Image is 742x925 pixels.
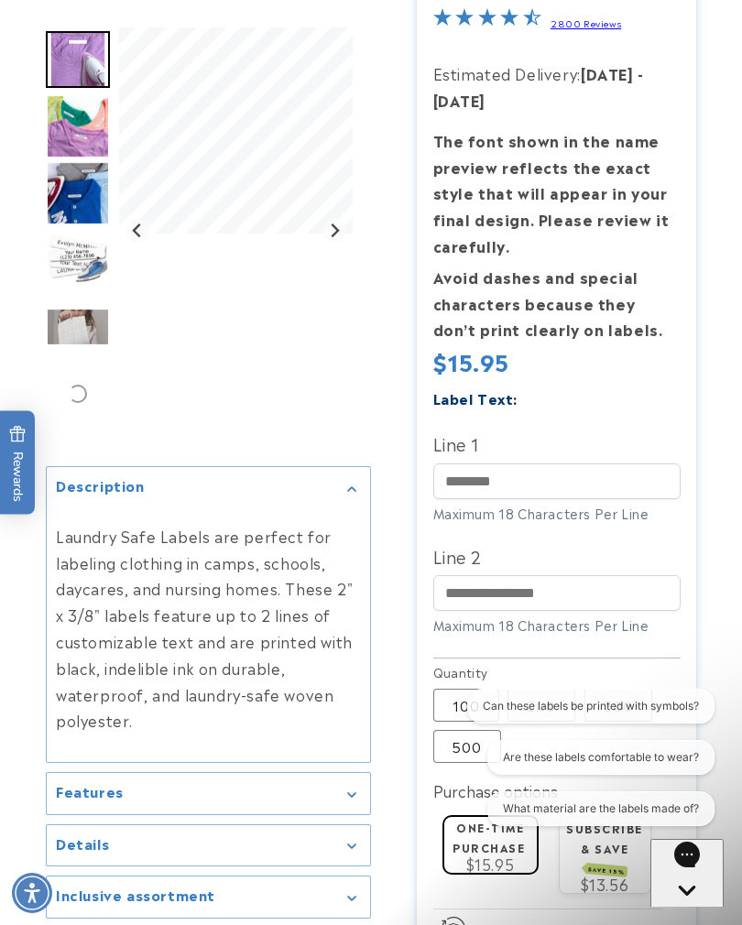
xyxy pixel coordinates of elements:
[453,819,525,854] label: One-time purchase
[46,27,371,919] media-gallery: Gallery Viewer
[322,219,347,244] button: Next slide
[433,730,501,763] label: 500
[551,16,621,29] a: 2800 Reviews - open in a new tab
[638,62,644,84] strong: -
[47,468,370,509] summary: Description
[433,689,499,722] label: 100
[46,94,110,158] div: Go to slide 2
[584,863,627,877] span: SAVE 15%
[46,295,110,359] div: Go to slide 5
[433,779,558,801] label: Purchase options
[433,663,490,681] legend: Quantity
[47,773,370,814] summary: Features
[46,27,110,92] div: Go to slide 1
[15,778,232,833] iframe: Sign Up via Text for Offers
[56,523,361,734] p: Laundry Safe Labels are perfect for labeling clothing in camps, schools, daycares, and nursing ho...
[581,62,634,84] strong: [DATE]
[47,876,370,918] summary: Inclusive assortment
[433,266,663,341] strong: Avoid dashes and special characters because they don’t print clearly on labels.
[46,228,110,292] div: Go to slide 4
[46,161,110,225] div: Go to slide 3
[125,219,150,244] button: Go to last slide
[47,825,370,866] summary: Details
[46,429,110,493] div: Go to slide 7
[56,477,145,495] h2: Description
[46,31,110,88] img: Iron on name label being ironed to shirt
[433,387,518,408] label: Label Text:
[581,873,629,895] span: $13.56
[566,820,643,876] label: Subscribe & save
[442,689,724,843] iframe: Gorgias live chat conversation starters
[12,873,52,913] div: Accessibility Menu
[650,839,724,907] iframe: Gorgias live chat messenger
[433,10,541,32] span: 4.5-star overall rating
[433,504,681,523] div: Maximum 18 Characters Per Line
[56,886,215,904] h2: Inclusive assortment
[433,129,670,256] strong: The font shown in the name preview reflects the exact style that will appear in your final design...
[46,228,110,292] img: Iron-on name labels with an iron
[46,94,110,158] img: Iron on name tags ironed to a t-shirt
[433,60,681,114] p: Estimated Delivery:
[433,344,510,377] span: $15.95
[9,426,27,502] span: Rewards
[466,853,515,875] span: $15.95
[433,89,486,111] strong: [DATE]
[433,615,681,635] div: Maximum 18 Characters Per Line
[46,161,110,225] img: Iron on name labels ironed to shirt collar
[433,541,681,571] label: Line 2
[433,429,681,458] label: Line 1
[56,834,109,853] h2: Details
[46,308,110,345] img: null
[46,362,110,426] div: Go to slide 6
